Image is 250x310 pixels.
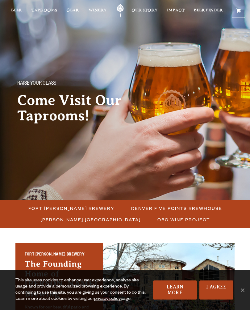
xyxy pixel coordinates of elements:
a: Beer Finder [194,4,223,18]
div: This site uses cookies to enhance user experience, analyze site usage and provide a personalized ... [15,278,147,302]
span: Beer [11,8,22,13]
span: Fort [PERSON_NAME] Brewery [28,204,115,213]
span: Beer Finder [194,8,223,13]
a: Impact [167,4,185,18]
span: OBC Wine Project [158,215,210,224]
a: Taprooms [31,4,57,18]
span: Gear [66,8,79,13]
span: Impact [167,8,185,13]
h2: Fort [PERSON_NAME] Brewery [25,252,94,259]
h3: The Founding Home of [PERSON_NAME] Brewing [25,259,94,302]
span: Taprooms [31,8,57,13]
a: [PERSON_NAME] [GEOGRAPHIC_DATA] [37,215,144,224]
a: Our Story [131,4,158,18]
a: Denver Five Points Brewhouse [127,204,225,213]
a: Beer [11,4,22,18]
a: Odell Home [113,4,128,18]
span: Denver Five Points Brewhouse [131,204,222,213]
span: Winery [89,8,107,13]
span: [PERSON_NAME] [GEOGRAPHIC_DATA] [41,215,141,224]
span: Our Story [131,8,158,13]
a: privacy policy [94,297,121,302]
span: Raise your glass [17,80,56,88]
a: Winery [89,4,107,18]
a: Gear [66,4,79,18]
h2: Come Visit Our Taprooms! [17,93,151,123]
span: No [239,287,245,293]
a: Learn More [153,280,197,300]
a: Fort [PERSON_NAME] Brewery [25,204,118,213]
a: OBC Wine Project [154,215,213,224]
a: I Agree [199,280,233,300]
